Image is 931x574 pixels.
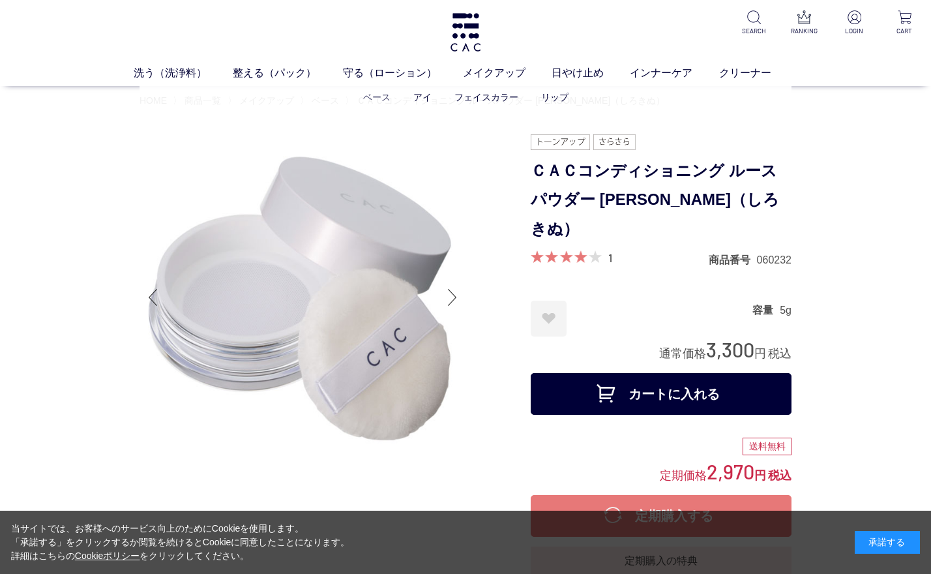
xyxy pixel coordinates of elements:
[752,303,780,317] dt: 容量
[75,551,140,561] a: Cookieポリシー
[889,26,921,36] p: CART
[719,65,797,80] a: クリーナー
[706,337,754,361] span: 3,300
[855,531,920,554] div: 承諾する
[838,10,870,36] a: LOGIN
[608,250,612,265] a: 1
[754,469,766,482] span: 円
[454,92,518,102] a: フェイスカラー
[11,522,350,563] div: 当サイトでは、お客様へのサービス向上のためにCookieを使用します。 「承諾する」をクリックするか閲覧を続けるとCookieに同意したことになります。 詳細はこちらの をクリックしてください。
[707,459,754,483] span: 2,970
[788,10,820,36] a: RANKING
[780,303,791,317] dd: 5g
[738,10,770,36] a: SEARCH
[531,157,791,244] h1: ＣＡＣコンディショニング ルースパウダー [PERSON_NAME]（しろきぬ）
[768,347,791,360] span: 税込
[552,65,630,80] a: 日やけ止め
[531,495,791,537] button: 定期購入する
[743,438,791,456] div: 送料無料
[463,65,552,80] a: メイクアップ
[660,468,707,482] span: 定期価格
[531,373,791,415] button: カートに入れる
[768,469,791,482] span: 税込
[449,13,482,52] img: logo
[757,253,791,267] dd: 060232
[630,65,718,80] a: インナーケア
[531,301,567,337] a: お気に入りに登録する
[541,92,569,102] a: リップ
[659,347,706,360] span: 通常価格
[889,10,921,36] a: CART
[838,26,870,36] p: LOGIN
[233,65,342,80] a: 整える（パック）
[413,92,432,102] a: アイ
[134,65,233,80] a: 洗う（洗浄料）
[343,65,463,80] a: 守る（ローション）
[531,134,590,150] img: トーンアップ
[738,26,770,36] p: SEARCH
[363,92,391,102] a: ベース
[709,253,757,267] dt: 商品番号
[754,347,766,360] span: 円
[788,26,820,36] p: RANKING
[140,134,465,461] img: ＣＡＣコンディショニング ルースパウダー 白絹（しろきぬ）
[593,134,636,150] img: さらさら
